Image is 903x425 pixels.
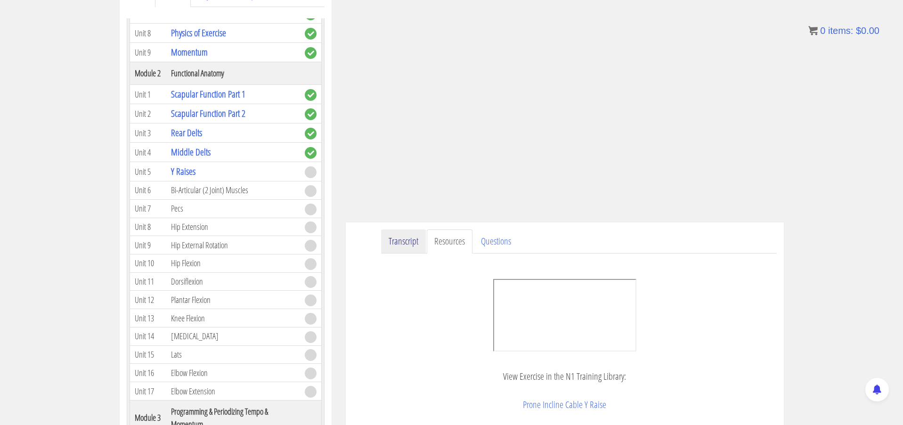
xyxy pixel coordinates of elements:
td: Hip Flexion [166,254,300,273]
a: Rear Delts [171,126,202,139]
p: View Exercise in the N1 Training Library: [353,369,777,384]
td: Hip Extension [166,218,300,236]
td: Unit 1 [130,85,166,104]
bdi: 0.00 [856,25,879,36]
td: [MEDICAL_DATA] [166,327,300,345]
th: Module 2 [130,62,166,85]
td: Unit 14 [130,327,166,345]
a: Momentum [171,46,208,58]
td: Unit 9 [130,43,166,62]
th: Functional Anatomy [166,62,300,85]
td: Dorsiflexion [166,272,300,291]
td: Lats [166,345,300,364]
a: 0 items: $0.00 [808,25,879,36]
td: Unit 17 [130,382,166,400]
td: Knee Flexion [166,309,300,327]
a: Y Raises [171,165,195,178]
td: Unit 7 [130,199,166,218]
span: 0 [820,25,825,36]
a: Middle Delts [171,146,211,158]
td: Unit 13 [130,309,166,327]
td: Elbow Flexion [166,364,300,382]
span: complete [305,147,317,159]
span: complete [305,128,317,139]
a: Physics of Exercise [171,26,226,39]
td: Unit 12 [130,291,166,309]
span: $ [856,25,861,36]
span: complete [305,28,317,40]
td: Unit 2 [130,104,166,123]
td: Unit 8 [130,24,166,43]
img: icon11.png [808,26,818,35]
a: Prone Incline Cable Y Raise [523,398,606,411]
td: Unit 6 [130,181,166,200]
td: Unit 4 [130,143,166,162]
td: Unit 8 [130,218,166,236]
td: Elbow Extension [166,382,300,400]
span: items: [828,25,853,36]
a: Scapular Function Part 2 [171,107,245,120]
a: Questions [473,229,519,253]
a: Scapular Function Part 1 [171,88,245,100]
span: complete [305,108,317,120]
a: Transcript [381,229,426,253]
td: Unit 16 [130,364,166,382]
td: Pecs [166,199,300,218]
td: Hip External Rotation [166,236,300,254]
td: Unit 9 [130,236,166,254]
span: complete [305,47,317,59]
td: Unit 5 [130,162,166,181]
td: Bi-Articular (2 Joint) Muscles [166,181,300,200]
span: complete [305,89,317,101]
td: Unit 15 [130,345,166,364]
td: Unit 3 [130,123,166,143]
td: Plantar Flexion [166,291,300,309]
td: Unit 11 [130,272,166,291]
td: Unit 10 [130,254,166,273]
a: Resources [427,229,472,253]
